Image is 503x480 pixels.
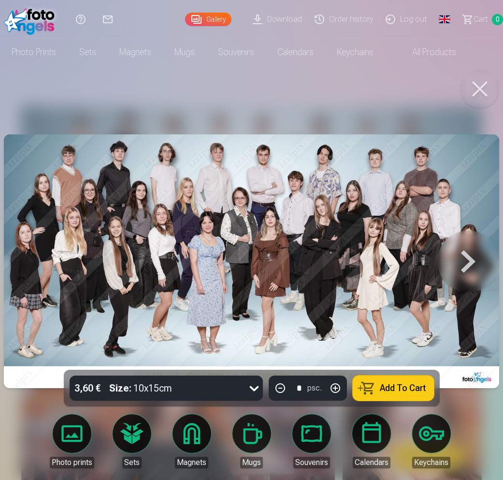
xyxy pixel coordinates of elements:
[380,384,426,393] span: Add To Cart
[225,414,279,468] a: Mugs
[122,457,142,468] div: Sets
[185,13,231,26] a: Gallery
[404,414,459,468] a: Keychains
[70,376,105,401] div: 3,60 €
[68,39,108,66] a: Sets
[307,382,322,394] div: psc.
[345,414,399,468] a: Calendars
[50,457,94,468] div: Photo prints
[175,457,208,468] div: Magnets
[4,4,59,35] img: /fa4
[109,376,172,401] div: 10x15cm
[105,414,159,468] a: Sets
[108,39,163,66] a: Magnets
[325,39,385,66] a: Keychains
[45,414,99,468] a: Photo prints
[412,457,450,468] div: Keychains
[163,39,206,66] a: Mugs
[109,381,131,395] strong: Size :
[165,414,219,468] a: Magnets
[353,457,390,468] div: Calendars
[266,39,325,66] a: Calendars
[293,457,330,468] div: Souvenirs
[285,414,339,468] a: Souvenirs
[353,376,434,401] button: Add To Cart
[474,14,488,25] span: Сart
[492,14,503,25] span: 0
[240,457,263,468] div: Mugs
[206,39,266,66] a: Souvenirs
[385,39,468,66] a: All products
